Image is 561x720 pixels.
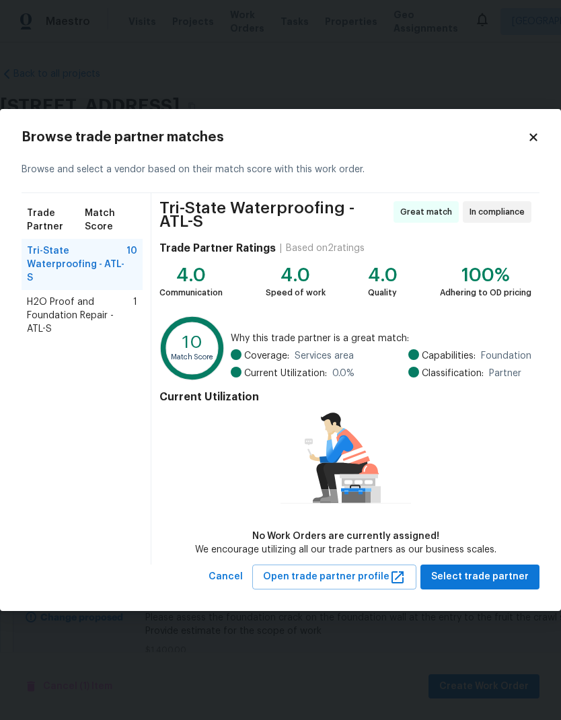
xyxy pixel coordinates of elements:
[159,390,531,404] h4: Current Utilization
[133,295,137,336] span: 1
[182,334,202,352] text: 10
[422,367,484,380] span: Classification:
[368,286,398,299] div: Quality
[400,205,457,219] span: Great match
[252,565,416,589] button: Open trade partner profile
[27,295,133,336] span: H2O Proof and Foundation Repair - ATL-S
[489,367,521,380] span: Partner
[276,242,286,255] div: |
[85,207,137,233] span: Match Score
[159,242,276,255] h4: Trade Partner Ratings
[126,244,137,285] span: 10
[195,530,496,543] div: No Work Orders are currently assigned!
[481,349,531,363] span: Foundation
[171,353,214,361] text: Match Score
[22,147,539,193] div: Browse and select a vendor based on their match score with this work order.
[263,569,406,585] span: Open trade partner profile
[368,268,398,282] div: 4.0
[470,205,530,219] span: In compliance
[440,268,531,282] div: 100%
[195,543,496,556] div: We encourage utilizing all our trade partners as our business scales.
[231,332,531,345] span: Why this trade partner is a great match:
[431,569,529,585] span: Select trade partner
[203,565,248,589] button: Cancel
[27,207,85,233] span: Trade Partner
[209,569,243,585] span: Cancel
[266,268,326,282] div: 4.0
[440,286,531,299] div: Adhering to OD pricing
[266,286,326,299] div: Speed of work
[244,349,289,363] span: Coverage:
[295,349,354,363] span: Services area
[244,367,327,380] span: Current Utilization:
[159,286,223,299] div: Communication
[27,244,126,285] span: Tri-State Waterproofing - ATL-S
[422,349,476,363] span: Capabilities:
[420,565,539,589] button: Select trade partner
[159,201,389,228] span: Tri-State Waterproofing - ATL-S
[159,268,223,282] div: 4.0
[332,367,354,380] span: 0.0 %
[22,131,527,144] h2: Browse trade partner matches
[286,242,365,255] div: Based on 2 ratings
